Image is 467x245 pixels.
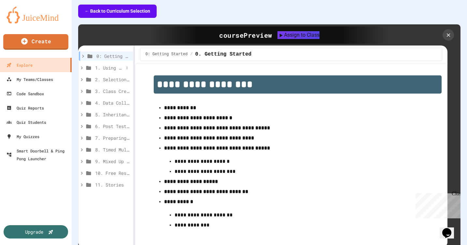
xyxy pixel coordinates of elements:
div: course Preview [219,30,272,40]
div: Chat with us now!Close [3,3,45,41]
button: More options [124,65,130,71]
span: 0: Getting Started [146,52,188,57]
iframe: chat widget [413,191,460,218]
div: Smart Doorbell & Ping Pong Launcher [7,147,69,162]
span: 0: Getting Started [96,53,130,59]
span: 11. Stories [95,181,130,188]
div: Upgrade [25,228,43,235]
span: 2. Selection and Iteration [95,76,130,83]
span: 4. Data Collections [95,99,130,106]
span: / [190,52,192,57]
div: Explore [7,61,33,69]
span: 10. Free Response Practice [95,170,130,176]
div: Code Sandbox [7,90,44,97]
span: 0. Getting Started [195,50,251,58]
span: 9. Mixed Up Code - Free Response Practice [95,158,130,165]
span: 8. Timed Multiple-Choice Exams [95,146,130,153]
span: 5. Inheritance (optional) [95,111,130,118]
iframe: chat widget [440,219,460,239]
div: My Quizzes [7,133,39,140]
div: My Teams/Classes [7,75,53,83]
span: 7. Preparing for the Exam [95,135,130,141]
div: Quiz Reports [7,104,44,112]
div: Quiz Students [7,118,46,126]
button: ← Back to Curriculum Selection [78,5,157,18]
a: Create [3,34,68,50]
button: Assign to Class [277,31,319,39]
span: 6. Post Test and Survey [95,123,130,130]
span: 3. Class Creation [95,88,130,95]
img: logo-orange.svg [7,6,65,23]
span: 1. Using Objects and Methods [95,64,124,71]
